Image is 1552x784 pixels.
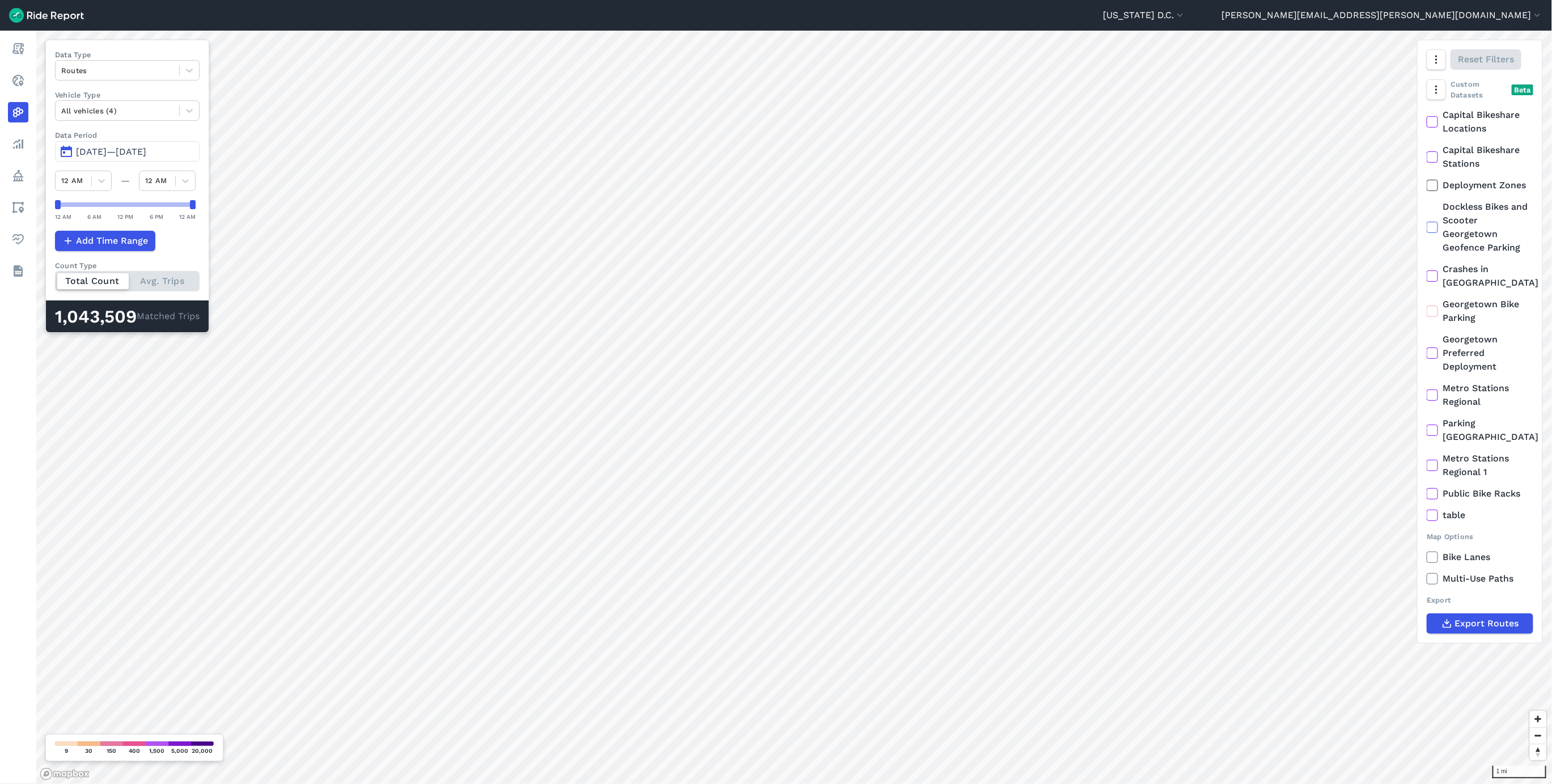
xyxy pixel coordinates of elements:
[8,197,28,218] a: Areas
[76,234,148,248] span: Add Time Range
[9,8,84,23] img: Ride Report
[1427,333,1533,374] label: Georgetown Preferred Deployment
[55,49,200,60] label: Data Type
[1530,711,1546,727] button: Zoom in
[1450,49,1521,70] button: Reset Filters
[1427,508,1533,522] label: table
[1427,143,1533,171] label: Capital Bikeshare Stations
[1427,572,1533,586] label: Multi-Use Paths
[150,211,163,222] div: 6 PM
[55,90,200,100] label: Vehicle Type
[55,141,200,162] button: [DATE]—[DATE]
[1427,550,1533,564] label: Bike Lanes
[40,768,90,781] a: Mapbox logo
[55,310,137,324] div: 1,043,509
[55,260,200,271] div: Count Type
[1455,617,1519,630] span: Export Routes
[55,130,200,141] label: Data Period
[8,102,28,122] a: Heatmaps
[55,211,71,222] div: 12 AM
[1103,9,1186,22] button: [US_STATE] D.C.
[118,211,134,222] div: 12 PM
[1427,531,1533,542] div: Map Options
[87,211,102,222] div: 6 AM
[1427,179,1533,192] label: Deployment Zones
[8,229,28,249] a: Health
[1427,200,1533,255] label: Dockless Bikes and Scooter Georgetown Geofence Parking
[1427,417,1533,444] label: Parking [GEOGRAPHIC_DATA]
[1427,452,1533,479] label: Metro Stations Regional 1
[46,300,209,332] div: Matched Trips
[8,261,28,281] a: Datasets
[8,166,28,186] a: Policy
[112,174,139,188] div: —
[1427,382,1533,409] label: Metro Stations Regional
[1427,487,1533,501] label: Public Bike Racks
[1458,53,1514,66] span: Reset Filters
[8,70,28,91] a: Realtime
[8,39,28,59] a: Report
[8,134,28,154] a: Analyze
[1427,262,1533,290] label: Crashes in [GEOGRAPHIC_DATA]
[1492,766,1546,778] div: 1 mi
[1530,727,1546,744] button: Zoom out
[1427,595,1533,605] div: Export
[1427,79,1533,100] div: Custom Datasets
[55,231,155,251] button: Add Time Range
[1221,9,1543,22] button: [PERSON_NAME][EMAIL_ADDRESS][PERSON_NAME][DOMAIN_NAME]
[1530,744,1546,760] button: Reset bearing to north
[76,146,146,157] span: [DATE]—[DATE]
[1512,84,1533,95] div: Beta
[1427,298,1533,325] label: Georgetown Bike Parking
[1427,108,1533,135] label: Capital Bikeshare Locations
[179,211,196,222] div: 12 AM
[1427,613,1533,634] button: Export Routes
